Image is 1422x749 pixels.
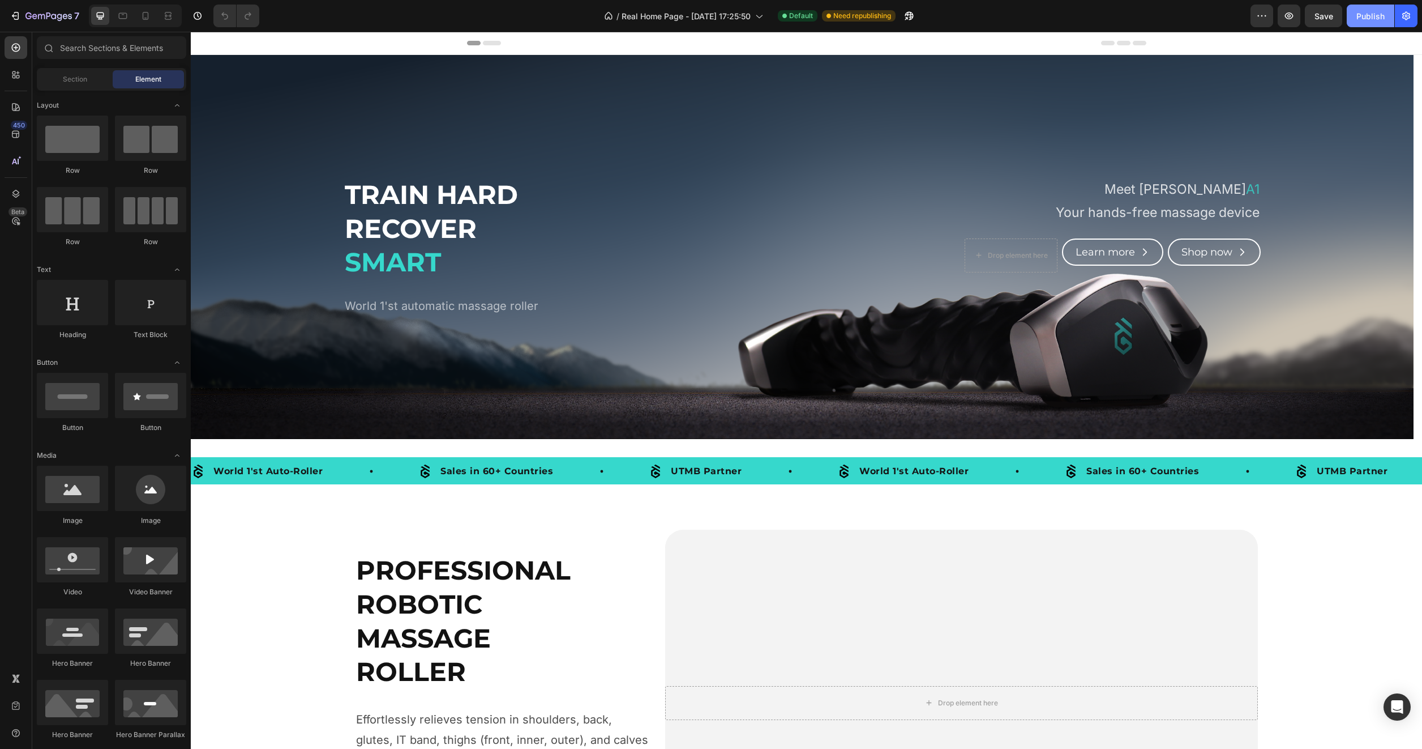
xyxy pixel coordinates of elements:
[1126,434,1197,445] strong: UTMB Partner
[37,237,108,247] div: Row
[1314,11,1333,21] span: Save
[1356,10,1385,22] div: Publish
[37,265,51,275] span: Text
[115,587,186,597] div: Video Banner
[1384,693,1411,721] div: Open Intercom Messenger
[250,434,362,445] strong: Sales in 60+ Countries
[115,730,186,740] div: Hero Banner Parallax
[37,100,59,110] span: Layout
[37,658,108,669] div: Hero Banner
[37,587,108,597] div: Video
[885,211,944,229] p: Learn more
[789,11,813,21] span: Default
[115,237,186,247] div: Row
[833,11,891,21] span: Need republishing
[616,10,619,22] span: /
[168,96,186,114] span: Toggle open
[8,207,27,216] div: Beta
[37,516,108,526] div: Image
[615,169,1069,193] p: Your hands-free massage device
[213,5,259,27] div: Undo/Redo
[37,730,108,740] div: Hero Banner
[168,354,186,372] span: Toggle open
[23,434,132,445] strong: World 1'st Auto-Roller
[5,5,84,27] button: 7
[191,32,1422,749] iframe: Design area
[797,219,857,228] div: Drop element here
[164,521,461,658] h2: Professional Robotic massage roller
[11,121,27,130] div: 450
[1347,5,1394,27] button: Publish
[135,74,161,84] span: Element
[37,36,186,59] input: Search Sections & Elements
[115,516,186,526] div: Image
[1055,150,1069,165] span: A1
[669,434,778,445] strong: World 1'st Auto-Roller
[37,423,108,433] div: Button
[896,434,1008,445] strong: Sales in 60+ Countries
[115,165,186,176] div: Row
[63,74,87,84] span: Section
[37,450,57,461] span: Media
[1305,5,1342,27] button: Save
[37,165,108,176] div: Row
[615,146,1069,169] p: Meet [PERSON_NAME]
[37,330,108,340] div: Heading
[74,9,79,23] p: 7
[115,658,186,669] div: Hero Banner
[115,330,186,340] div: Text Block
[37,358,58,368] span: Button
[168,446,186,465] span: Toggle open
[991,211,1042,229] p: Shop now
[168,261,186,279] span: Toggle open
[115,423,186,433] div: Button
[480,434,551,445] strong: UTMB Partner
[622,10,751,22] span: Real Home Page - [DATE] 17:25:50
[747,667,807,676] div: Drop element here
